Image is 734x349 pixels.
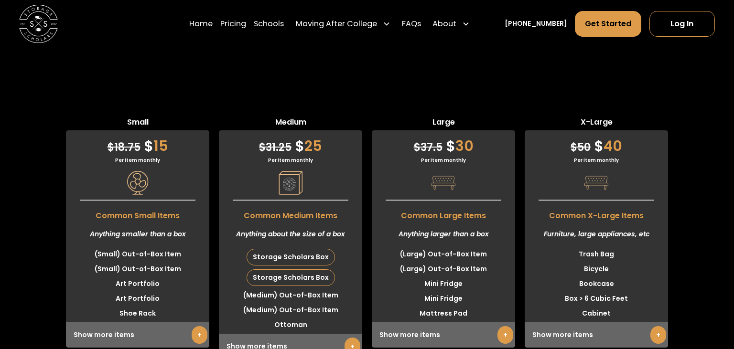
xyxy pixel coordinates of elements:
span: Medium [219,116,362,130]
a: + [192,326,207,344]
div: Show more items [525,322,668,348]
span: $ [295,136,304,156]
span: Common X-Large Items [525,205,668,222]
span: X-Large [525,116,668,130]
div: 15 [66,130,209,157]
div: Per item monthly [372,157,515,164]
a: FAQs [402,11,421,37]
span: 18.75 [108,140,140,155]
div: Show more items [66,322,209,348]
li: Ottoman [219,317,362,332]
a: + [497,326,513,344]
li: Bicycle [525,262,668,276]
span: $ [594,136,604,156]
div: Per item monthly [66,157,209,164]
li: Mattress Pad [372,306,515,321]
div: Anything smaller than a box [66,222,209,247]
span: Large [372,116,515,130]
li: Shoe Rack [66,306,209,321]
li: Art Portfolio [66,291,209,306]
a: Pricing [220,11,246,37]
span: 31.25 [259,140,291,155]
div: 25 [219,130,362,157]
a: [PHONE_NUMBER] [505,19,567,29]
span: 37.5 [414,140,443,155]
li: Mini Fridge [372,276,515,291]
div: Moving After College [296,18,377,30]
img: Pricing Category Icon [584,171,608,195]
li: (Small) Out-of-Box Item [66,262,209,276]
span: Small [66,116,209,130]
li: (Large) Out-of-Box Item [372,262,515,276]
div: About [429,11,474,37]
li: Art Portfolio [66,276,209,291]
li: (Large) Out-of-Box Item [372,247,515,262]
div: About [432,18,456,30]
li: Trash Bag [525,247,668,262]
span: $ [259,140,266,155]
li: Cabinet [525,306,668,321]
span: $ [108,140,114,155]
div: Storage Scholars Box [247,270,335,286]
img: Pricing Category Icon [432,171,455,195]
li: (Small) Out-of-Box Item [66,247,209,262]
span: $ [414,140,421,155]
span: Common Large Items [372,205,515,222]
a: Get Started [575,11,641,37]
div: Anything larger than a box [372,222,515,247]
img: Storage Scholars main logo [19,5,58,43]
div: 30 [372,130,515,157]
div: Anything about the size of a box [219,222,362,247]
img: Pricing Category Icon [126,171,150,195]
span: Common Medium Items [219,205,362,222]
div: Show more items [372,322,515,348]
div: Furniture, large appliances, etc [525,222,668,247]
span: 50 [571,140,591,155]
a: Log In [649,11,715,37]
div: Per item monthly [219,157,362,164]
img: Pricing Category Icon [279,171,302,195]
a: Home [189,11,213,37]
div: Storage Scholars Box [247,249,335,265]
a: Schools [254,11,284,37]
li: Bookcase [525,276,668,291]
span: $ [571,140,577,155]
li: Mini Fridge [372,291,515,306]
span: $ [144,136,153,156]
span: $ [446,136,455,156]
li: Box > 6 Cubic Feet [525,291,668,306]
li: (Medium) Out-of-Box Item [219,288,362,303]
div: 40 [525,130,668,157]
span: Common Small Items [66,205,209,222]
li: (Medium) Out-of-Box Item [219,303,362,317]
div: Per item monthly [525,157,668,164]
a: + [650,326,666,344]
div: Moving After College [292,11,394,37]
